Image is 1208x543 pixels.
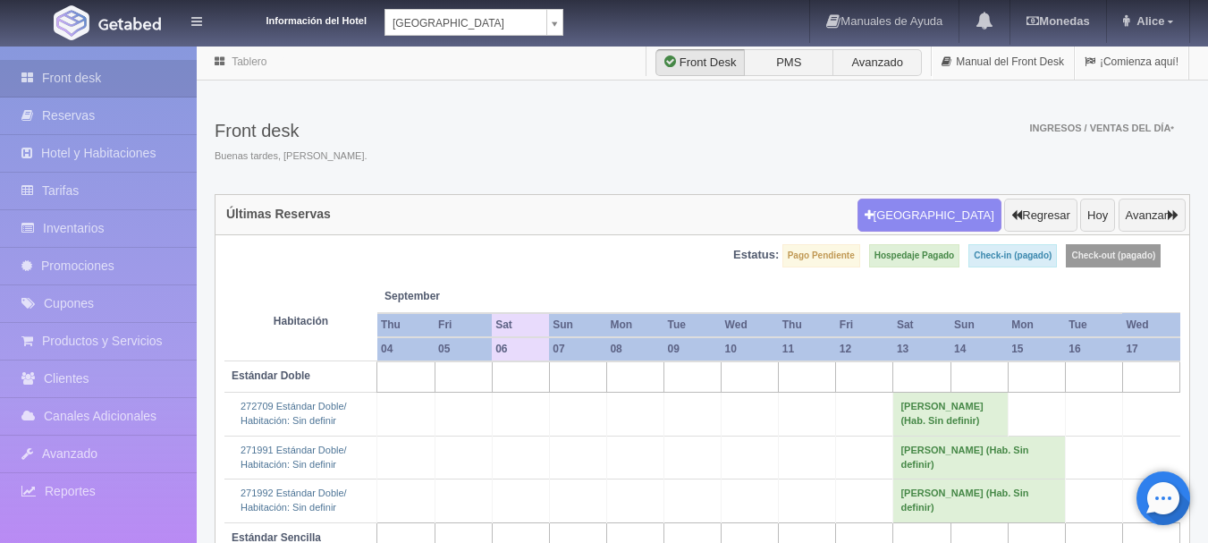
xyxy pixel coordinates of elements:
th: 13 [893,337,950,361]
label: Estatus: [733,247,779,264]
th: Mon [1008,313,1065,337]
th: 17 [1122,337,1179,361]
th: Mon [606,313,663,337]
th: 15 [1008,337,1065,361]
span: [GEOGRAPHIC_DATA] [393,10,539,37]
th: 14 [950,337,1008,361]
span: Alice [1132,14,1164,28]
th: Sun [549,313,606,337]
strong: Habitación [274,315,328,327]
td: [PERSON_NAME] (Hab. Sin definir) [893,393,1008,436]
label: Check-out (pagado) [1066,244,1161,267]
th: 08 [606,337,663,361]
h3: Front desk [215,121,367,140]
th: 11 [779,337,836,361]
span: September [384,289,485,304]
button: Hoy [1080,199,1115,233]
th: 16 [1065,337,1122,361]
label: Front Desk [655,49,745,76]
th: 12 [836,337,893,361]
th: Tue [1065,313,1122,337]
a: 272709 Estándar Doble/Habitación: Sin definir [241,401,347,426]
td: [PERSON_NAME] (Hab. Sin definir) [893,479,1065,522]
th: Sat [893,313,950,337]
a: ¡Comienza aquí! [1075,45,1188,80]
label: Check-in (pagado) [968,244,1057,267]
label: Pago Pendiente [782,244,860,267]
th: 10 [722,337,779,361]
span: Buenas tardes, [PERSON_NAME]. [215,149,367,164]
button: Avanzar [1119,199,1186,233]
button: Regresar [1004,199,1077,233]
img: Getabed [54,5,89,40]
th: 05 [435,337,492,361]
th: Wed [722,313,779,337]
a: Tablero [232,55,266,68]
th: Sun [950,313,1008,337]
th: 09 [664,337,722,361]
b: Estándar Doble [232,369,310,382]
td: [PERSON_NAME] (Hab. Sin definir) [893,436,1065,479]
th: Wed [1122,313,1179,337]
th: 07 [549,337,606,361]
span: Ingresos / Ventas del día [1029,123,1174,133]
button: [GEOGRAPHIC_DATA] [857,199,1001,233]
th: 04 [377,337,435,361]
th: 06 [492,337,549,361]
label: PMS [744,49,833,76]
label: Hospedaje Pagado [869,244,959,267]
dt: Información del Hotel [224,9,367,29]
th: Fri [836,313,893,337]
b: Monedas [1026,14,1089,28]
h4: Últimas Reservas [226,208,331,221]
a: Manual del Front Desk [932,45,1074,80]
th: Thu [377,313,435,337]
a: 271991 Estándar Doble/Habitación: Sin definir [241,445,347,470]
a: 271992 Estándar Doble/Habitación: Sin definir [241,488,347,513]
th: Tue [664,313,722,337]
th: Fri [435,313,492,337]
th: Sat [492,313,549,337]
label: Avanzado [832,49,922,76]
th: Thu [779,313,836,337]
a: [GEOGRAPHIC_DATA] [384,9,563,36]
img: Getabed [98,17,161,30]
